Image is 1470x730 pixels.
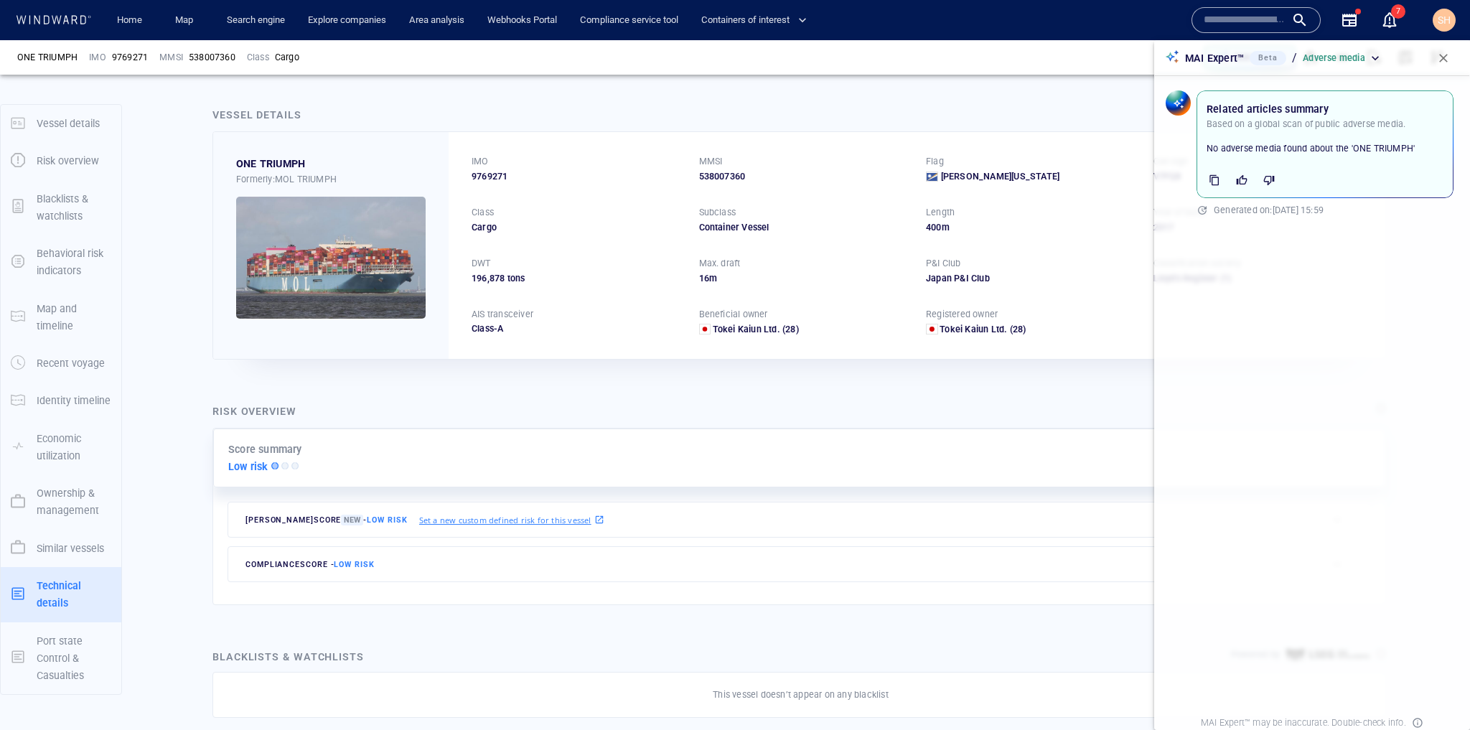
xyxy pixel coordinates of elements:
p: MMSI [699,155,723,168]
div: Risk overview [212,403,296,420]
button: Similar vessels [1,530,121,567]
button: Webhooks Portal [482,8,563,33]
button: Map and timeline [1,290,121,345]
div: ONE TRIUMPH [17,51,78,64]
span: SH [1438,14,1451,26]
p: Score summary [228,441,302,458]
p: IMO [89,51,106,64]
span: Beta [1258,53,1278,62]
a: Compliance service tool [574,8,684,33]
span: Containers of interest [701,12,807,29]
a: Behavioral risk indicators [1,255,121,268]
p: Recent voyage [37,355,105,372]
div: 196,878 tons [472,272,682,285]
p: Beneficial owner [699,308,768,321]
a: Recent voyage [1,356,121,370]
div: Adverse media [1303,52,1382,65]
span: m [942,222,950,233]
div: Blacklists & watchlists [210,645,367,668]
p: Identity timeline [37,392,111,409]
a: Set a new custom defined risk for this vessel [419,512,604,528]
div: Notification center [1381,11,1398,29]
div: Lloyd's Register [1153,272,1218,285]
p: IMO [472,155,489,168]
p: Call sign [1153,155,1189,168]
p: Registered owner [926,308,998,321]
span: 16 [699,273,709,284]
span: m [709,273,717,284]
p: MMSI [159,51,183,64]
div: V7FQ8 [1153,170,1364,183]
div: Vessel details [212,106,301,123]
div: 538007360 [189,51,235,64]
div: Japan P&I Club [926,272,1136,285]
p: This vessel doesn’t appear on any blacklist [713,688,889,701]
p: Based on a global scan of public adverse media. [1207,118,1405,131]
button: Recent voyage [1,345,121,382]
p: Max. draft [699,257,741,270]
p: Economic utilization [37,430,111,465]
a: Area analysis [403,8,470,33]
span: Tokei Kaiun Ltd. [940,324,1007,334]
span: (28) [780,323,799,336]
div: Cargo [472,221,682,234]
span: 7 [1391,4,1405,19]
button: Technical details [1,567,121,622]
span: compliance score - [245,560,375,569]
a: Similar vessels [1,541,121,554]
p: Blacklists & watchlists [37,190,111,225]
p: Map and timeline [37,300,111,335]
p: P&I Club [926,257,961,270]
button: SH [1430,6,1459,34]
button: Vessel details [1,105,121,142]
a: Ownership & management [1,495,121,508]
a: Home [111,8,148,33]
iframe: Chat [1409,665,1459,719]
p: Flag [926,155,944,168]
img: 590b8e59dd2b8458488767ee_0 [236,197,426,319]
p: Class [472,206,494,219]
a: Map and timeline [1,309,121,323]
div: / [1289,48,1300,67]
p: DWT [472,257,491,270]
p: Year of build [1153,206,1206,219]
span: Class-A [472,323,503,334]
button: Containers of interest [696,8,819,33]
button: Blacklists & watchlists [1,180,121,235]
span: (28) [1007,323,1026,336]
div: Cargo [275,51,299,64]
p: Port state Control & Casualties [37,632,111,685]
a: Port state Control & Casualties [1,650,121,664]
span: 400 [926,222,942,233]
button: Behavioral risk indicators [1,235,121,290]
p: Risk overview [37,152,99,169]
div: Formerly: MOL TRIUMPH [236,173,426,186]
p: Vessel details [37,115,100,132]
p: Adverse media [1303,52,1365,65]
div: 538007360 [699,170,909,183]
button: Map [164,8,210,33]
p: Length [926,206,955,219]
p: No adverse media found about the 'ONE TRIUMPH' [1207,142,1443,155]
p: Similar vessels [37,540,104,557]
p: Ownership & management [37,485,111,520]
a: Search engine [221,8,291,33]
button: Ownership & management [1,474,121,530]
a: Tokei Kaiun Ltd. (28) [713,323,799,336]
p: Set a new custom defined risk for this vessel [419,514,591,526]
a: Identity timeline [1,393,121,407]
span: New [341,515,363,525]
a: Explore companies [302,8,392,33]
span: [DATE] 15:59 [1273,205,1324,215]
a: Technical details [1,586,121,600]
span: [PERSON_NAME][US_STATE] [941,170,1060,183]
div: Container Vessel [699,221,909,234]
span: 9769271 [112,51,148,64]
div: 2017 [1153,221,1364,234]
a: Tokei Kaiun Ltd. (28) [940,323,1026,336]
